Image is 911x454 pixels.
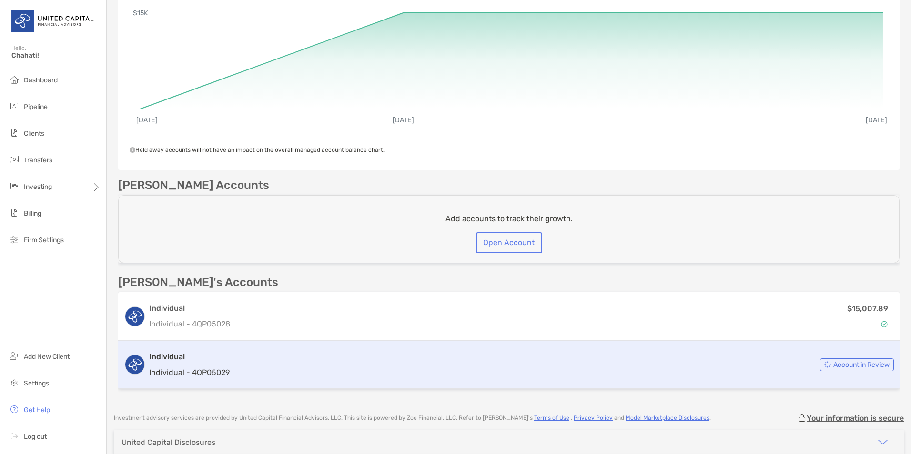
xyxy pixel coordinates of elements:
img: Account Status icon [824,361,831,368]
span: Clients [24,129,44,138]
img: transfers icon [9,154,20,165]
img: billing icon [9,207,20,218]
img: icon arrow [877,436,889,448]
text: [DATE] [393,116,414,124]
img: dashboard icon [9,74,20,85]
h3: Individual [149,303,230,314]
span: Account in Review [833,362,890,367]
img: firm-settings icon [9,234,20,245]
p: Individual - 4QP05029 [149,366,230,378]
p: Add accounts to track their growth. [445,213,573,225]
img: clients icon [9,127,20,138]
span: Log out [24,433,47,441]
p: [PERSON_NAME]'s Accounts [118,276,278,288]
span: Get Help [24,406,50,414]
p: Investment advisory services are provided by United Capital Financial Advisors, LLC . This site i... [114,415,711,422]
span: Firm Settings [24,236,64,244]
a: Terms of Use [534,415,569,421]
img: get-help icon [9,404,20,415]
a: Privacy Policy [574,415,613,421]
span: Pipeline [24,103,48,111]
span: Billing [24,209,41,217]
h3: Individual [149,351,230,363]
img: investing icon [9,180,20,192]
p: Individual - 4QP05028 [149,318,230,330]
text: [DATE] [136,116,158,124]
img: logo account [125,355,144,374]
span: Add New Client [24,353,70,361]
img: logo account [125,307,144,326]
a: Model Marketplace Disclosures [626,415,709,421]
span: Held away accounts will not have an impact on the overall managed account balance chart. [130,147,385,153]
img: United Capital Logo [11,4,95,38]
text: $15K [133,9,148,17]
button: Open Account [476,232,542,253]
span: Transfers [24,156,52,164]
p: Your information is secure [807,414,904,423]
img: logout icon [9,430,20,442]
span: Dashboard [24,76,58,84]
div: United Capital Disclosures [121,438,215,447]
text: [DATE] [866,116,887,124]
span: Settings [24,379,49,387]
span: Chahati! [11,51,101,59]
img: settings icon [9,377,20,388]
p: [PERSON_NAME] Accounts [118,179,269,191]
p: $15,007.89 [847,303,888,315]
img: pipeline icon [9,100,20,112]
img: add_new_client icon [9,350,20,362]
img: Account Status icon [881,321,888,327]
span: Investing [24,183,52,191]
